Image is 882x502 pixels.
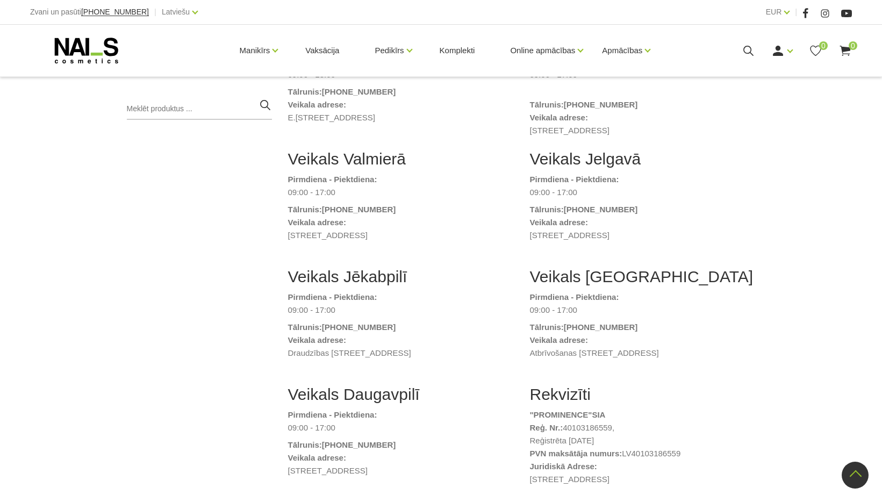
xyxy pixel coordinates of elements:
strong: Veikala adrese: [288,335,346,345]
strong: Pirmdiena - Piektdiena: [288,292,377,302]
dd: Atbrīvošanas [STREET_ADDRESS] [530,347,756,360]
li: LV40103186559 [530,447,756,460]
dd: 09:00 - 17:00 [288,186,514,199]
strong: PVN maksātāja numurs: [530,449,622,458]
li: 40103186559, Reģistrēta [DATE] [530,421,756,447]
input: Meklēt produktus ... [127,98,272,120]
h2: Veikals Valmierā [288,149,514,169]
a: [PHONE_NUMBER] [322,85,396,98]
strong: Veikala adrese: [288,218,346,227]
strong: Pirmdiena - Piektdiena: [530,175,619,184]
h2: Veikals [GEOGRAPHIC_DATA] [530,267,756,286]
span: | [154,5,156,19]
strong: Juridiskā Adrese: [530,462,597,471]
a: 0 [838,44,852,58]
dd: 09:00 - 17:00 [530,186,756,199]
strong: Veikala adrese: [288,453,346,462]
a: [PHONE_NUMBER] [564,321,638,334]
strong: Tālrunis: [530,100,564,109]
span: 0 [819,41,828,50]
a: [PHONE_NUMBER] [564,203,638,216]
a: [PHONE_NUMBER] [322,321,396,334]
a: EUR [766,5,782,18]
strong: Pirmdiena - Piektdiena: [288,410,377,419]
dd: 09:00 - 17:00 [288,421,514,434]
a: Vaksācija [297,25,348,76]
a: Online apmācības [510,29,575,72]
h2: Veikals Daugavpilī [288,385,514,404]
h2: Veikals Jēkabpilī [288,267,514,286]
dd: [STREET_ADDRESS] [288,464,514,477]
dd: 09:00 - 17:00 [288,304,514,317]
a: [PHONE_NUMBER] [322,439,396,451]
span: 0 [849,41,857,50]
dd: 09:00 - 17:00 [530,68,756,94]
strong: Tālrunis: [530,205,564,214]
strong: Tālrunis: [530,322,564,332]
dd: [STREET_ADDRESS] [288,229,514,242]
strong: " [588,410,592,419]
dd: [STREET_ADDRESS] [530,229,756,242]
strong: Tālrunis: [288,440,322,449]
a: Pedikīrs [375,29,404,72]
dd: 09:00 - 17:00 [530,304,756,317]
strong: Tālrunis: [288,322,322,332]
dd: E.[STREET_ADDRESS] [288,111,514,124]
strong: Pirmdiena - Piektdiena: [530,292,619,302]
a: 0 [809,44,822,58]
strong: Veikala adrese: [288,100,346,109]
a: Komplekti [431,25,484,76]
a: Latviešu [162,5,190,18]
strong: Tālrunis: [288,205,322,214]
a: Apmācības [602,29,642,72]
strong: Pirmdiena - Piektdiena: [288,175,377,184]
a: [PHONE_NUMBER] [564,98,638,111]
a: [PHONE_NUMBER] [81,8,149,16]
div: Zvani un pasūti [30,5,149,19]
strong: Veikala adrese: [530,335,588,345]
h2: Rekvizīti [530,385,756,404]
strong: Reģ. Nr.: [530,423,563,432]
strong: "PROMINENCE SIA [530,410,606,419]
dd: [STREET_ADDRESS] [530,124,756,137]
strong: Tālrunis: [288,87,322,96]
strong: Veikala adrese: [530,218,588,227]
address: [STREET_ADDRESS] [530,473,756,486]
span: | [795,5,797,19]
a: Manikīrs [240,29,270,72]
dd: Draudzības [STREET_ADDRESS] [288,347,514,360]
h2: Veikals Jelgavā [530,149,756,169]
a: [PHONE_NUMBER] [322,203,396,216]
strong: Veikala adrese: [530,113,588,122]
